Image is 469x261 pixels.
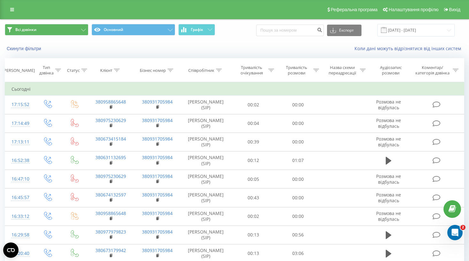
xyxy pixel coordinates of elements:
span: Розмова не відбулась [376,99,401,111]
iframe: Intercom live chat [447,225,463,240]
td: 00:00 [276,207,320,226]
span: Розмова не відбулась [376,192,401,203]
td: 00:00 [276,188,320,207]
div: Статус [67,68,80,73]
td: [PERSON_NAME] (SIP) [181,114,231,133]
div: 16:47:10 [11,173,27,185]
button: Всі дзвінки [5,24,88,35]
div: 16:45:57 [11,191,27,204]
div: 16:33:12 [11,210,27,223]
div: 16:52:38 [11,154,27,167]
span: Всі дзвінки [15,27,36,32]
button: Open CMP widget [3,242,19,258]
td: 00:02 [231,207,275,226]
a: 380931705984 [142,247,173,253]
input: Пошук за номером [256,25,324,36]
span: Розмова не відбулась [376,117,401,129]
a: 380931705984 [142,192,173,198]
a: 380673179942 [95,247,126,253]
a: 380931705984 [142,154,173,160]
div: Аудіозапис розмови [373,65,409,76]
button: Експорт [327,25,361,36]
a: 380631132695 [95,154,126,160]
a: 380975230629 [95,173,126,179]
td: 00:43 [231,188,275,207]
a: 380958865648 [95,99,126,105]
span: Розмова не відбулась [376,173,401,185]
td: [PERSON_NAME] (SIP) [181,207,231,226]
td: [PERSON_NAME] (SIP) [181,188,231,207]
div: 17:13:11 [11,136,27,148]
span: 2 [460,225,465,230]
button: Основний [92,24,175,35]
div: Коментар/категорія дзвінка [414,65,451,76]
td: 00:13 [231,226,275,244]
span: Розмова не відбулась [376,210,401,222]
div: 17:15:52 [11,98,27,111]
div: [PERSON_NAME] [3,68,35,73]
div: 17:14:49 [11,117,27,130]
button: Графік [178,24,215,35]
a: 380958865648 [95,210,126,216]
td: 00:56 [276,226,320,244]
td: 00:04 [231,114,275,133]
td: [PERSON_NAME] (SIP) [181,170,231,188]
a: 380931705984 [142,229,173,235]
a: 380931705984 [142,136,173,142]
div: Співробітник [188,68,214,73]
div: Бізнес номер [140,68,166,73]
td: [PERSON_NAME] (SIP) [181,151,231,170]
div: 16:29:58 [11,229,27,241]
span: Реферальна програма [331,7,378,12]
a: 380977979823 [95,229,126,235]
div: 16:20:40 [11,247,27,260]
td: 00:00 [276,133,320,151]
a: 380931705984 [142,173,173,179]
div: Назва схеми переадресації [326,65,358,76]
div: Тривалість розмови [281,65,312,76]
div: Клієнт [100,68,112,73]
td: [PERSON_NAME] (SIP) [181,96,231,114]
td: 00:00 [276,96,320,114]
span: Вихід [449,7,460,12]
span: Розмова не відбулась [376,136,401,148]
a: 380931705984 [142,99,173,105]
a: 380931705984 [142,210,173,216]
td: 01:07 [276,151,320,170]
a: 380674132597 [95,192,126,198]
button: Скинути фільтри [5,46,44,51]
td: 00:00 [276,170,320,188]
a: Коли дані можуть відрізнятися вiд інших систем [354,45,464,51]
a: 380673415184 [95,136,126,142]
td: 00:05 [231,170,275,188]
span: Графік [191,27,203,32]
span: Налаштування профілю [389,7,438,12]
a: 380975230629 [95,117,126,123]
div: Тривалість очікування [237,65,267,76]
td: [PERSON_NAME] (SIP) [181,133,231,151]
a: 380931705984 [142,117,173,123]
td: 00:00 [276,114,320,133]
td: 00:02 [231,96,275,114]
td: 00:12 [231,151,275,170]
td: 00:39 [231,133,275,151]
div: Тип дзвінка [39,65,54,76]
td: Сьогодні [5,83,464,96]
td: [PERSON_NAME] (SIP) [181,226,231,244]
